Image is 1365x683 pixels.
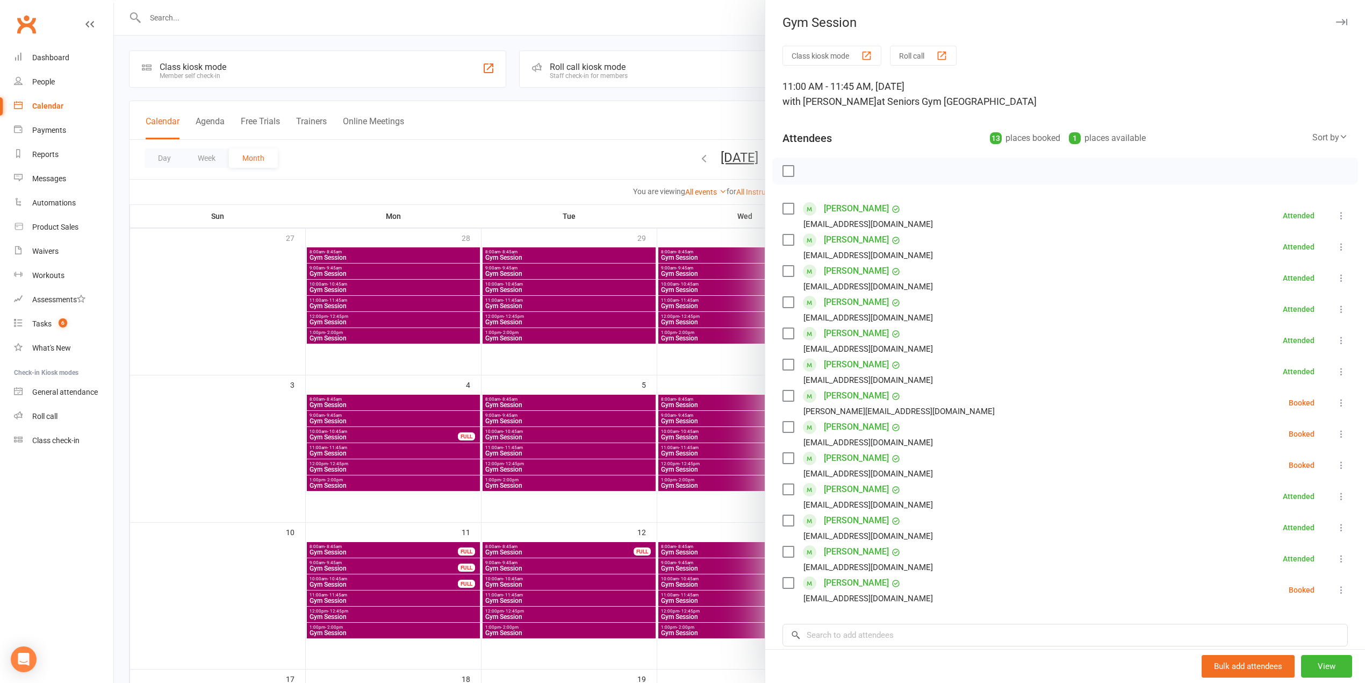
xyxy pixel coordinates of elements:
div: Assessments [32,295,85,304]
div: Attended [1283,337,1314,344]
div: [EMAIL_ADDRESS][DOMAIN_NAME] [803,311,933,325]
a: Dashboard [14,46,113,70]
div: Attended [1283,493,1314,500]
button: Roll call [890,46,957,66]
a: [PERSON_NAME] [824,262,889,280]
a: [PERSON_NAME] [824,418,889,436]
a: [PERSON_NAME] [824,294,889,311]
a: General attendance kiosk mode [14,380,113,404]
a: [PERSON_NAME] [824,512,889,529]
button: Bulk add attendees [1202,655,1295,678]
button: View [1301,655,1352,678]
div: Automations [32,198,76,207]
div: [EMAIL_ADDRESS][DOMAIN_NAME] [803,560,933,574]
a: Class kiosk mode [14,429,113,453]
div: 13 [990,132,1002,144]
div: Messages [32,174,66,183]
div: [EMAIL_ADDRESS][DOMAIN_NAME] [803,529,933,543]
a: Clubworx [13,11,40,38]
div: Payments [32,126,66,134]
div: Booked [1289,399,1314,407]
div: [PERSON_NAME][EMAIL_ADDRESS][DOMAIN_NAME] [803,404,995,418]
a: [PERSON_NAME] [824,387,889,404]
div: [EMAIL_ADDRESS][DOMAIN_NAME] [803,217,933,231]
a: Tasks 6 [14,312,113,336]
div: Roll call [32,412,58,421]
div: Booked [1289,430,1314,438]
div: Open Intercom Messenger [11,646,37,672]
a: Workouts [14,264,113,288]
div: General attendance [32,388,98,396]
div: Dashboard [32,53,69,62]
div: [EMAIL_ADDRESS][DOMAIN_NAME] [803,498,933,512]
a: What's New [14,336,113,360]
div: Booked [1289,461,1314,469]
div: Sort by [1312,131,1348,145]
a: [PERSON_NAME] [824,481,889,498]
a: Roll call [14,404,113,429]
span: 6 [59,318,67,328]
div: Gym Session [765,15,1365,30]
a: Product Sales [14,215,113,239]
a: Messages [14,167,113,191]
div: Reports [32,150,59,159]
div: Attendees [782,131,832,146]
button: Class kiosk mode [782,46,881,66]
a: [PERSON_NAME] [824,543,889,560]
a: [PERSON_NAME] [824,200,889,217]
a: Calendar [14,94,113,118]
div: [EMAIL_ADDRESS][DOMAIN_NAME] [803,342,933,356]
div: Calendar [32,102,63,110]
div: Workouts [32,271,64,280]
input: Search to add attendees [782,624,1348,646]
span: at Seniors Gym [GEOGRAPHIC_DATA] [877,96,1037,107]
div: Booked [1289,586,1314,594]
a: Waivers [14,239,113,264]
a: Reports [14,143,113,167]
a: Assessments [14,288,113,312]
a: [PERSON_NAME] [824,231,889,248]
div: places booked [990,131,1060,146]
div: Attended [1283,212,1314,219]
div: [EMAIL_ADDRESS][DOMAIN_NAME] [803,248,933,262]
div: What's New [32,344,71,352]
div: Tasks [32,319,52,328]
div: Product Sales [32,223,78,231]
div: Attended [1283,274,1314,282]
div: Attended [1283,524,1314,531]
div: People [32,77,55,86]
span: with [PERSON_NAME] [782,96,877,107]
div: [EMAIL_ADDRESS][DOMAIN_NAME] [803,592,933,606]
div: Attended [1283,555,1314,563]
div: Waivers [32,247,59,255]
a: [PERSON_NAME] [824,450,889,467]
div: Attended [1283,368,1314,375]
div: Attended [1283,305,1314,313]
div: places available [1069,131,1146,146]
a: People [14,70,113,94]
a: Automations [14,191,113,215]
div: [EMAIL_ADDRESS][DOMAIN_NAME] [803,467,933,481]
a: [PERSON_NAME] [824,356,889,373]
div: 11:00 AM - 11:45 AM, [DATE] [782,79,1348,109]
div: Class check-in [32,436,80,445]
a: [PERSON_NAME] [824,574,889,592]
div: [EMAIL_ADDRESS][DOMAIN_NAME] [803,436,933,450]
div: 1 [1069,132,1081,144]
div: Attended [1283,243,1314,251]
div: [EMAIL_ADDRESS][DOMAIN_NAME] [803,373,933,387]
a: [PERSON_NAME] [824,325,889,342]
a: Payments [14,118,113,143]
div: [EMAIL_ADDRESS][DOMAIN_NAME] [803,280,933,294]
